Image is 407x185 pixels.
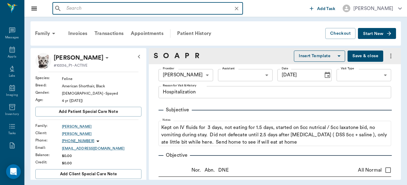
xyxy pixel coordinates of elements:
div: Appts [8,54,16,59]
div: Inventory [5,112,19,117]
div: Imaging [6,93,18,97]
div: Email : [35,145,62,150]
a: A [174,51,180,61]
div: Gender : [35,90,62,95]
span: All Normal [358,166,382,174]
div: Open Intercom Messenger [6,164,21,179]
a: S [154,51,158,61]
button: Close drawer [28,2,40,15]
div: $0.00 [62,160,141,166]
button: Clear [232,4,241,13]
div: Credit : [35,159,62,165]
span: Add client Special Care Note [60,171,117,177]
div: Labs [9,74,15,78]
p: Objective [163,152,190,159]
a: [PERSON_NAME] [62,131,141,137]
div: Jupiter Simpson [54,53,103,63]
input: MM/DD/YYYY [277,69,319,81]
p: Kept on IV fluids for 3 days, not eating for 1.5 days, started on 5cc nutrical / 5cc laxatone bid... [161,124,388,146]
div: Family : [35,123,62,128]
p: #10336_P1 - ACTIVE [54,63,87,68]
button: Choose date, selected date is Oct 9, 2025 [321,69,334,81]
div: Feline [62,76,141,82]
a: R [195,51,199,61]
div: American Shorthair, Black [62,83,141,89]
div: 4 yr ([DATE]) [62,98,141,103]
span: Add patient Special Care Note [59,108,118,115]
p: [PERSON_NAME] [54,53,103,63]
div: Messages [5,35,19,40]
a: Transactions [91,26,127,41]
p: DNE [218,166,228,174]
div: Tasks [8,131,16,136]
p: [PHONE_NUMBER] [62,138,94,144]
label: Date [282,66,288,71]
a: [PERSON_NAME] [62,124,141,129]
p: Subjective [163,106,192,113]
p: Abn. [205,166,215,174]
div: [PERSON_NAME] [159,69,213,81]
a: Invoices [65,26,91,41]
button: Insert Template [294,51,345,62]
div: Breed : [35,82,62,88]
div: Client : [35,130,62,136]
div: $0.00 [62,153,141,159]
button: Checkout [325,28,355,39]
div: Age : [35,97,62,103]
a: O [163,51,169,61]
div: Family [31,26,61,41]
p: Nor. [191,166,201,174]
button: Save & close [348,51,383,62]
div: Balance : [35,152,62,158]
button: more [386,51,396,61]
a: Patient History [173,26,215,41]
div: Species : [35,75,62,81]
a: [EMAIL_ADDRESS][DOMAIN_NAME] [62,146,141,151]
div: [DEMOGRAPHIC_DATA] - Spayed [62,91,141,96]
label: Provider [163,66,174,71]
a: P [185,51,189,61]
button: Start New [358,28,396,39]
label: Notes [162,118,171,122]
div: [PERSON_NAME] [353,5,393,12]
button: Add patient Special Care Note [35,107,141,117]
button: Add client Special Care Note [35,169,141,179]
textarea: Hospitalization [163,89,387,96]
div: Phone : [35,138,62,143]
button: Add Task [307,3,338,14]
label: Visit Type [341,66,354,71]
a: Appointments [127,26,167,41]
button: [PERSON_NAME] [338,3,407,14]
input: Search [64,4,241,13]
label: Assistant [222,66,235,71]
label: Reason for Visit & History [163,83,196,88]
img: Profile Image [35,53,51,69]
